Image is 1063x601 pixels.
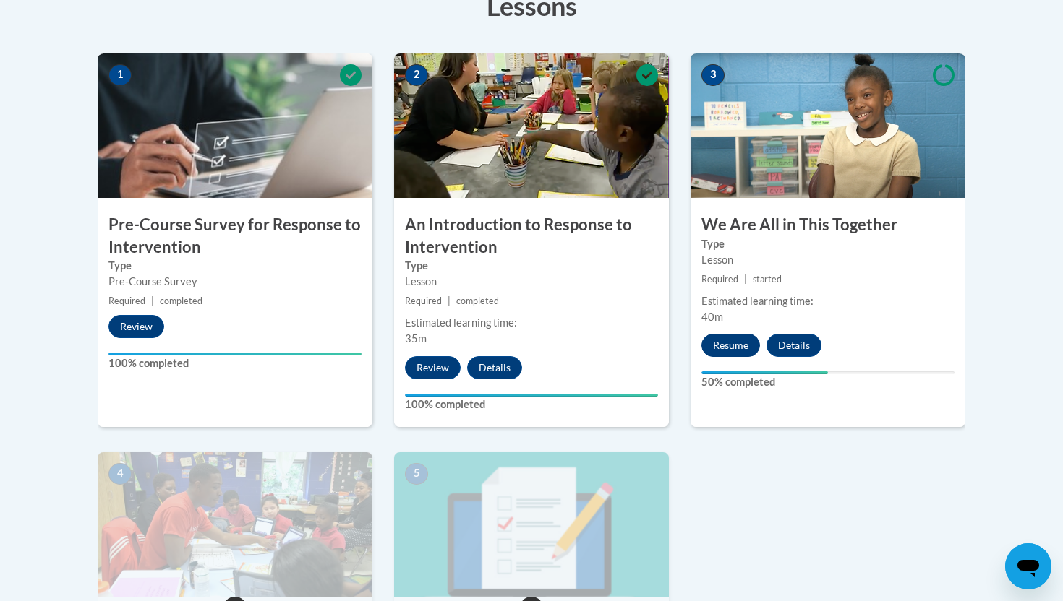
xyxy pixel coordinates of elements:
span: 40m [701,311,723,323]
label: Type [701,236,955,252]
h3: Pre-Course Survey for Response to Intervention [98,214,372,259]
div: Your progress [405,394,658,397]
label: 100% completed [405,397,658,412]
span: Required [108,295,145,306]
button: Details [467,356,522,379]
div: Lesson [405,274,658,290]
div: Pre-Course Survey [108,274,362,290]
div: Estimated learning time: [701,293,955,309]
button: Details [767,334,821,357]
label: 50% completed [701,374,955,390]
div: Estimated learning time: [405,315,658,331]
label: Type [108,258,362,274]
span: completed [160,295,202,306]
span: | [744,274,747,285]
span: started [753,274,782,285]
label: 100% completed [108,355,362,371]
span: completed [456,295,499,306]
div: Your progress [108,353,362,355]
button: Review [405,356,461,379]
h3: An Introduction to Response to Intervention [394,214,669,259]
img: Course Image [394,452,669,597]
span: 35m [405,332,427,345]
span: Required [701,274,738,285]
button: Review [108,315,164,338]
span: | [448,295,451,306]
label: Type [405,258,658,274]
img: Course Image [98,452,372,597]
span: Required [405,295,442,306]
button: Resume [701,334,760,357]
img: Course Image [691,53,965,198]
h3: We Are All in This Together [691,214,965,236]
span: | [151,295,154,306]
span: 1 [108,64,132,86]
div: Lesson [701,252,955,268]
span: 3 [701,64,725,86]
span: 4 [108,463,132,485]
span: 5 [405,463,428,485]
img: Course Image [98,53,372,198]
div: Your progress [701,371,828,374]
img: Course Image [394,53,669,198]
iframe: Button to launch messaging window [1005,543,1051,589]
span: 2 [405,64,428,86]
